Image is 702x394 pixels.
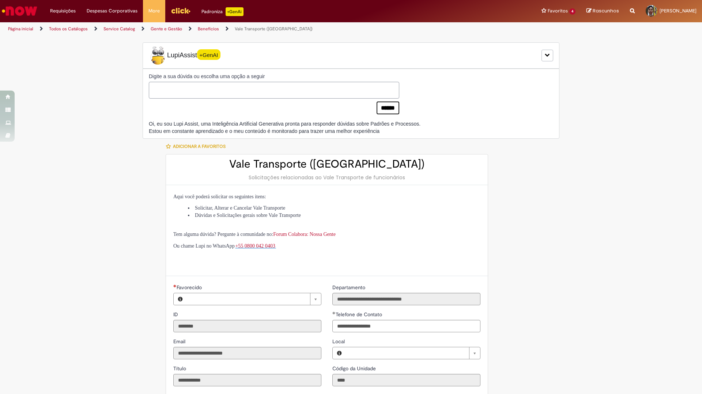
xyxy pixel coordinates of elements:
[332,365,377,372] label: Somente leitura - Código da Unidade
[332,374,480,386] input: Código da Unidade
[149,120,420,135] div: Oi, eu sou Lupi Assist, uma Inteligência Artificial Generativa pronta para responder dúvidas sobr...
[173,320,321,332] input: ID
[226,7,244,16] p: +GenAi
[201,7,244,16] div: Padroniza
[235,242,276,249] a: +55 0800 042 0403
[332,311,336,314] span: Obrigatório Preenchido
[166,139,230,154] button: Adicionar a Favoritos
[173,338,187,345] label: Somente leitura - Email
[593,7,619,14] span: Rascunhos
[569,8,575,15] span: 4
[187,293,321,305] a: Limpar campo Favorecido
[177,284,203,291] span: Necessários - Favorecido
[346,347,480,359] a: Limpar campo Local
[149,73,399,80] label: Digite a sua dúvida ou escolha uma opção a seguir
[198,26,219,32] a: Benefícios
[235,26,313,32] a: Vale Transporte ([GEOGRAPHIC_DATA])
[273,232,336,237] a: Forum Colabora: Nossa Gente
[660,8,697,14] span: [PERSON_NAME]
[197,49,220,60] span: +GenAI
[173,174,480,181] div: Solicitações relacionadas ao Vale Transporte de funcionários
[173,365,188,372] label: Somente leitura - Título
[87,7,137,15] span: Despesas Corporativas
[173,374,321,386] input: Título
[235,243,275,249] span: +55 0800 042 0403
[149,46,167,65] img: Lupi
[586,8,619,15] a: Rascunhos
[173,347,321,359] input: Email
[173,144,226,149] span: Adicionar a Favoritos
[1,4,38,18] img: ServiceNow
[173,194,266,199] span: Aqui você poderá solicitar os seguintes itens:
[171,5,190,16] img: click_logo_yellow_360x200.png
[174,293,187,305] button: Favorecido, Visualizar este registro
[173,311,180,318] label: Somente leitura - ID
[188,212,480,219] li: Dúvidas e Solicitações gerais sobre Vale Transporte
[148,7,160,15] span: More
[332,293,480,305] input: Departamento
[49,26,88,32] a: Todos os Catálogos
[332,284,367,291] label: Somente leitura - Departamento
[336,311,384,318] span: Telefone de Contato
[5,22,463,36] ul: Trilhas de página
[103,26,135,32] a: Service Catalog
[8,26,33,32] a: Página inicial
[333,347,346,359] button: Local, Visualizar este registro
[50,7,76,15] span: Requisições
[151,26,182,32] a: Gente e Gestão
[332,338,346,345] span: Local
[173,243,235,249] span: Ou chame Lupi no WhatsApp
[143,42,559,69] div: LupiLupiAssist+GenAI
[173,284,177,287] span: Necessários
[149,46,220,65] span: LupiAssist
[548,7,568,15] span: Favoritos
[332,320,480,332] input: Telefone de Contato
[188,204,480,212] li: Solicitar, Alterar e Cancelar Vale Transporte
[173,232,336,237] span: Tem alguma dúvida? Pergunte à comunidade no:
[173,158,480,170] h2: Vale Transporte ([GEOGRAPHIC_DATA])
